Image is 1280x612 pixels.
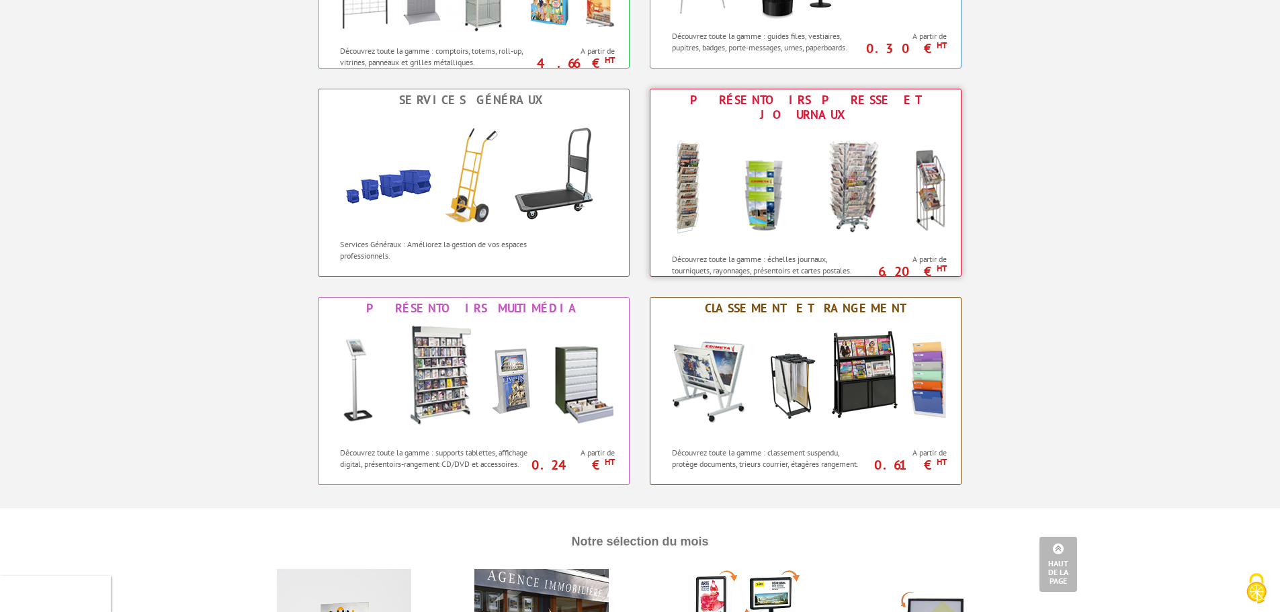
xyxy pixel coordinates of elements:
div: Présentoirs Multimédia [322,301,626,316]
a: Classement et Rangement Classement et Rangement Découvrez toute la gamme : classement suspendu, p... [650,297,962,485]
p: 6.20 € [861,267,947,275]
span: A partir de [867,254,947,265]
p: 0.24 € [529,461,615,469]
div: Classement et Rangement [654,301,957,316]
p: 0.30 € [861,44,947,52]
button: Cookies (fenêtre modale) [1233,566,1280,612]
div: Services Généraux [322,93,626,107]
span: A partir de [867,31,947,42]
img: Cookies (fenêtre modale) [1240,572,1273,605]
p: Découvrez toute la gamme : supports tablettes, affichage digital, présentoirs-rangement CD/DVD et... [340,447,531,470]
p: Découvrez toute la gamme : comptoirs, totems, roll-up, vitrines, panneaux et grilles métalliques. [340,45,531,68]
a: Présentoirs Presse et Journaux Présentoirs Presse et Journaux Découvrez toute la gamme : échelles... [650,89,962,277]
p: Services Généraux : Améliorez la gestion de vos espaces professionnels. [340,238,531,261]
img: Présentoirs Presse et Journaux [658,126,953,247]
a: Services Généraux Services Généraux Services Généraux : Améliorez la gestion de vos espaces profe... [318,89,630,277]
span: A partir de [536,447,615,458]
h4: Notre Sélection du mois [261,522,1020,562]
a: Présentoirs Multimédia Présentoirs Multimédia Découvrez toute la gamme : supports tablettes, affi... [318,297,630,485]
sup: HT [937,456,947,468]
sup: HT [937,263,947,274]
p: 0.61 € [861,461,947,469]
span: A partir de [867,447,947,458]
img: Services Généraux [326,111,622,232]
sup: HT [937,40,947,51]
p: 4.66 € [529,59,615,67]
p: Découvrez toute la gamme : échelles journaux, tourniquets, rayonnages, présentoirs et cartes post... [672,253,863,276]
p: Découvrez toute la gamme : guides files, vestiaires, pupitres, badges, porte-messages, urnes, pap... [672,30,863,53]
sup: HT [605,54,615,66]
img: Classement et Rangement [658,319,953,440]
p: Découvrez toute la gamme : classement suspendu, protège documents, trieurs courrier, étagères ran... [672,447,863,470]
img: Présentoirs Multimédia [326,319,622,440]
span: A partir de [536,46,615,56]
a: Haut de la page [1039,537,1077,592]
div: Présentoirs Presse et Journaux [654,93,957,122]
sup: HT [605,456,615,468]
